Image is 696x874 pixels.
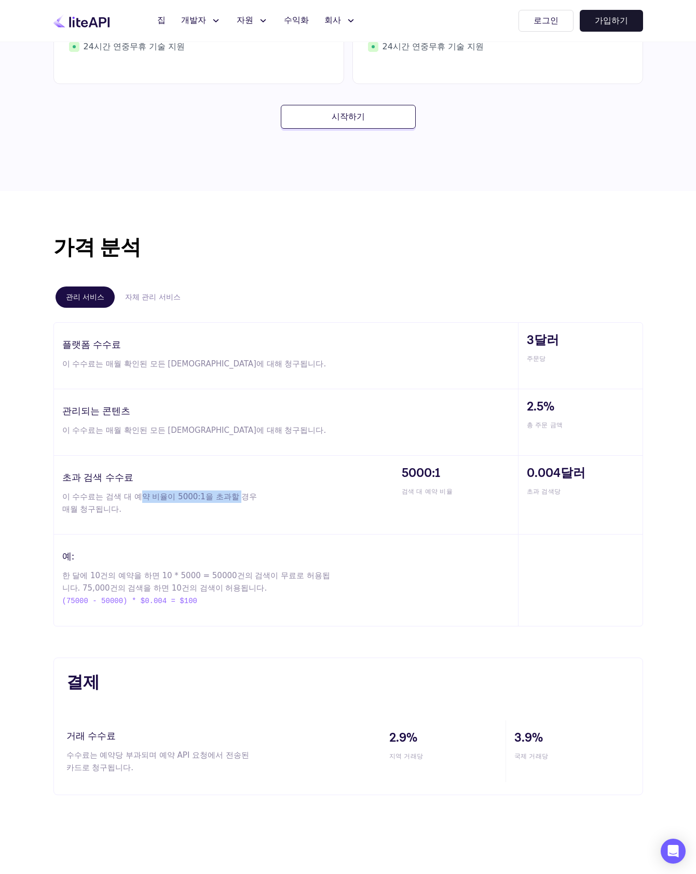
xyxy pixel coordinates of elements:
[125,293,181,301] font: 자체 관리 서비스
[527,488,561,495] font: 초과 검색당
[66,293,104,301] font: 관리 서비스
[62,405,131,416] font: 관리되는 콘텐츠
[66,672,100,693] font: 결제
[66,730,116,741] font: 거래 수수료
[62,551,75,562] font: 예:
[402,465,440,481] font: 5000:1
[115,286,191,308] button: 자체 관리 서비스
[514,730,543,746] font: 3.9%
[230,10,275,31] button: 자원
[514,753,549,760] font: 국제 거래당
[318,10,362,31] button: 회사
[281,105,416,129] button: 시작하기
[157,15,166,26] font: 집
[66,750,249,772] font: 수수료는 예약당 부과되며 예약 API 요청에서 전송된 카드로 청구됩니다.
[62,597,197,605] font: (75000 - 50000) * $0.004 = $100
[389,753,424,760] font: 지역 거래당
[527,421,563,429] font: 총 주문 금액
[661,839,686,864] div: 인터콤 메신저 열기
[181,15,206,26] font: 개발자
[534,16,558,25] font: 로그인
[62,359,326,368] font: 이 수수료는 매월 확인된 모든 [DEMOGRAPHIC_DATA]에 대해 청구됩니다.
[402,488,453,495] font: 검색 대 예약 비율
[284,15,309,26] font: 수익화
[518,10,574,32] button: 로그인
[56,286,115,308] button: 관리 서비스
[151,10,172,31] a: 집
[527,399,554,415] font: 2.5%
[84,42,185,51] font: 24시간 연중무휴 기술 지원
[324,15,341,26] font: 회사
[527,465,585,481] font: 0.004달러
[237,15,253,26] font: 자원
[580,10,643,32] button: 가입하기
[332,112,365,121] font: 시작하기
[595,16,628,25] font: 가입하기
[389,730,417,746] font: 2.9%
[62,339,121,350] font: 플랫폼 수수료
[62,426,326,435] font: 이 수수료는 매월 확인된 모든 [DEMOGRAPHIC_DATA]에 대해 청구됩니다.
[383,42,484,51] font: 24시간 연중무휴 기술 지원
[527,355,546,362] font: 주문당
[62,492,257,514] font: 이 수수료는 검색 대 예약 비율이 5000:1을 초과할 경우 매월 청구됩니다.
[62,472,133,483] font: 초과 검색 수수료
[53,235,141,262] font: 가격 분석
[62,571,330,593] font: 한 달에 10건의 예약을 하면 10 * 5000 = 50000건의 검색이 무료로 허용됩니다. 75,000건의 검색을 하면 10건의 검색이 허용됩니다.
[175,10,227,31] button: 개발자
[278,10,315,31] a: 수익화
[527,332,559,348] font: 3달러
